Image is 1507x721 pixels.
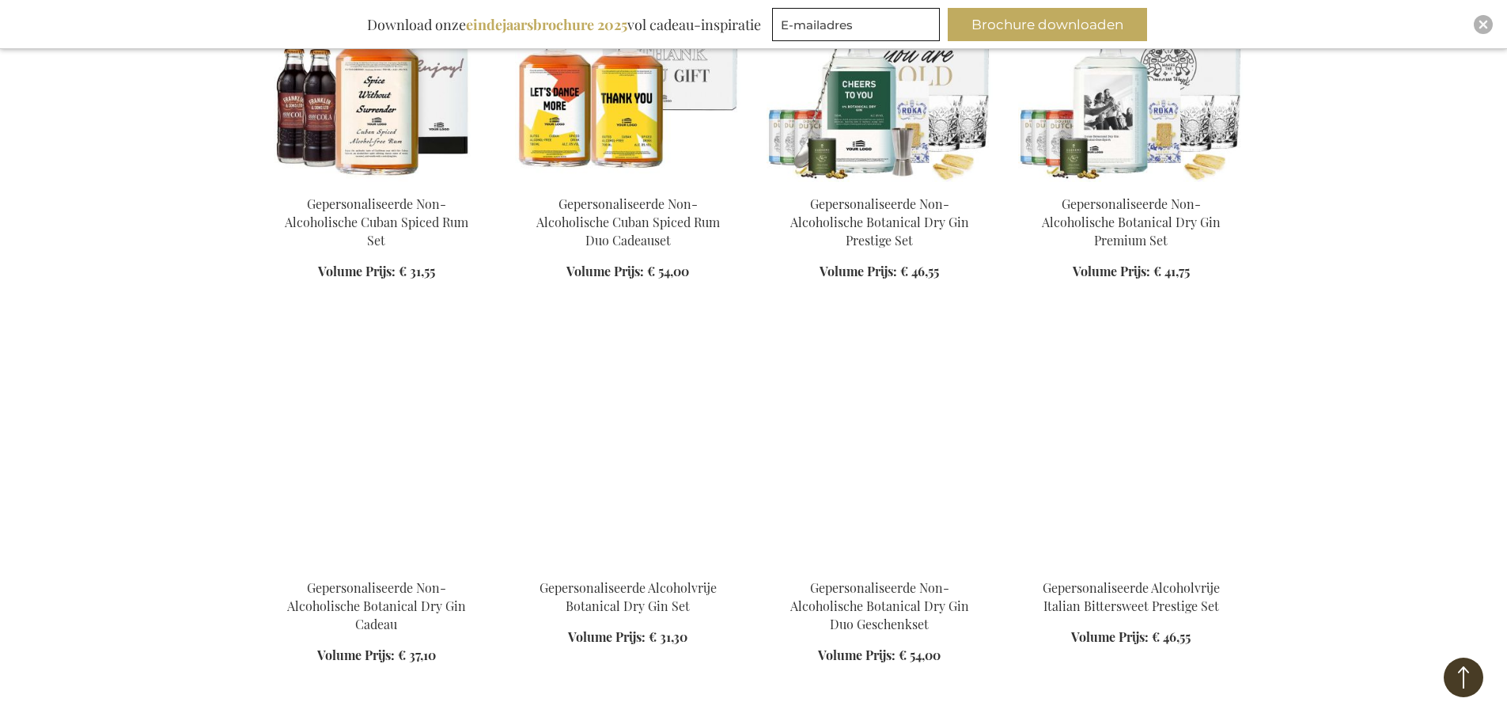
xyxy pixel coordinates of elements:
a: Volume Prijs: € 54,00 [818,647,941,665]
a: Gepersonaliseerde Non-Alcoholische Botanical Dry Gin Premium Set [1042,195,1221,249]
span: € 31,30 [649,628,687,645]
a: Volume Prijs: € 54,00 [566,263,689,281]
span: € 46,55 [1152,628,1191,645]
a: Personalised Non-Alcoholic Botanical Dry Gin Prestige Set Gepersonaliseerde Non-Alcoholische Bota... [767,176,993,191]
a: Volume Prijs: € 41,75 [1073,263,1190,281]
a: Volume Prijs: € 37,10 [317,647,436,665]
a: Gepersonaliseerde Alcoholvrije Italian Bittersweet Prestige Set [1043,579,1220,614]
span: Volume Prijs: [818,647,895,663]
span: Volume Prijs: [820,263,897,279]
a: Gepersonaliseerde Alcoholvrije Italian Bittersweet Prestige Set [1018,560,1244,575]
a: Volume Prijs: € 46,55 [820,263,939,281]
a: Gepersonaliseerde Non-Alcoholische Botanical Dry Gin Duo Geschenkset [790,579,969,632]
a: Gepersonaliseerde Non-Alcoholische Botanical Dry Gin Prestige Set [790,195,969,249]
span: € 41,75 [1153,263,1190,279]
a: Volume Prijs: € 46,55 [1071,628,1191,647]
img: Gepersonaliseerde Alcoholvrije Italian Bittersweet Prestige Set [1018,344,1244,566]
input: E-mailadres [772,8,940,41]
a: Gepersonaliseerde Non-Alcoholische Botanical Dry Gin Cadeau [287,579,466,632]
a: Gepersonaliseerde Non-Alcoholische Cuban Spiced Rum Duo Cadeauset Gepersonaliseerde Non-Alcoholis... [515,176,741,191]
form: marketing offers and promotions [772,8,945,46]
img: Personalised Non-Alcoholic Botanical Dry Gin Duo Gift Set [767,344,993,566]
span: € 37,10 [398,647,436,663]
span: Volume Prijs: [566,263,644,279]
span: Volume Prijs: [317,647,395,663]
button: Brochure downloaden [948,8,1147,41]
img: Personalised Non-Alcoholic Botanical Dry Gin Gift [263,344,490,566]
a: Gepersonaliseerde Non-Alcoholische Cuban Spiced Rum Duo Cadeauset [536,195,720,249]
a: Personalised Non-Alcoholic Botanical Dry Gin Set [515,560,741,575]
a: Volume Prijs: € 31,30 [568,628,687,647]
a: Personalised Non-Alcoholic Botanical Dry Gin Premium Set Gepersonaliseerde Non-Alcoholische Botan... [1018,176,1244,191]
b: eindejaarsbrochure 2025 [466,15,627,34]
img: Close [1479,20,1488,29]
span: Volume Prijs: [1071,628,1149,645]
a: Personalised Non-Alcoholic Botanical Dry Gin Duo Gift Set [767,560,993,575]
div: Download onze vol cadeau-inspiratie [360,8,768,41]
a: Gepersonaliseerde Alcoholvrije Botanical Dry Gin Set [540,579,717,614]
span: € 54,00 [647,263,689,279]
span: € 54,00 [899,647,941,663]
div: Close [1474,15,1493,34]
a: Personalised Non-Alcoholic Botanical Dry Gin Gift [263,560,490,575]
span: Volume Prijs: [1073,263,1150,279]
span: € 46,55 [900,263,939,279]
img: Personalised Non-Alcoholic Botanical Dry Gin Set [515,344,741,566]
span: Volume Prijs: [568,628,646,645]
